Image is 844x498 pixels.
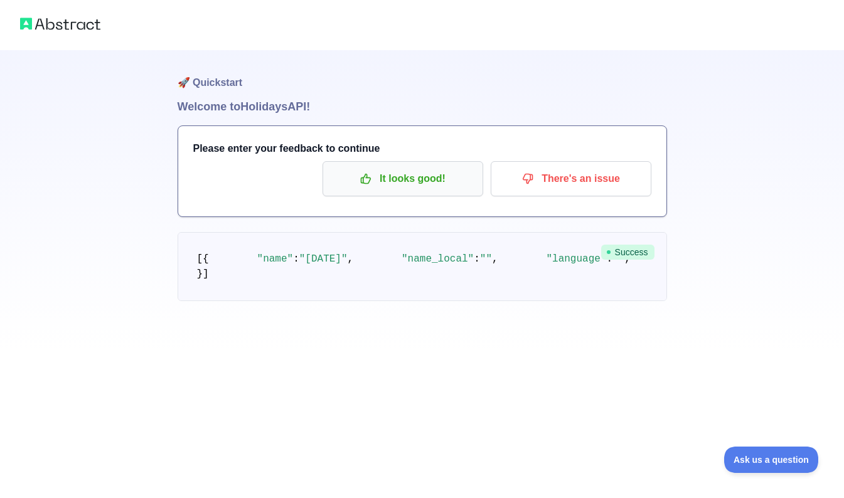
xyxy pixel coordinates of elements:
h1: Welcome to Holidays API! [178,98,667,115]
h1: 🚀 Quickstart [178,50,667,98]
p: It looks good! [332,168,474,189]
iframe: Toggle Customer Support [724,447,819,473]
span: "language" [546,253,606,265]
h3: Please enter your feedback to continue [193,141,651,156]
span: [ [197,253,203,265]
span: "[DATE]" [299,253,348,265]
span: "" [480,253,492,265]
span: , [348,253,354,265]
img: Abstract logo [20,15,100,33]
span: "name" [257,253,294,265]
span: : [293,253,299,265]
span: "name_local" [402,253,474,265]
span: , [492,253,498,265]
button: There's an issue [491,161,651,196]
p: There's an issue [500,168,642,189]
button: It looks good! [323,161,483,196]
span: Success [601,245,654,260]
span: : [474,253,480,265]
